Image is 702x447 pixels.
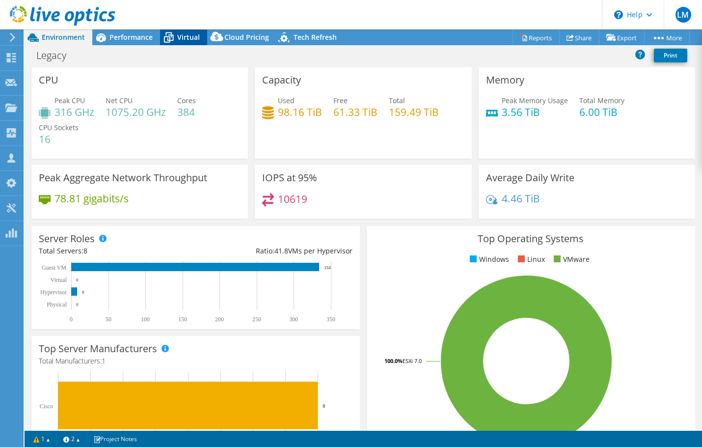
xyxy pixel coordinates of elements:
[40,289,67,296] text: Hypervisor
[54,107,94,117] h4: 316 GHz
[467,254,509,265] li: Windows
[389,107,439,117] h4: 159.49 TiB
[403,357,422,364] tspan: ESXi 7.0
[278,194,307,204] h4: 10619
[252,316,261,323] text: 250
[333,107,378,117] h4: 61.33 TiB
[177,96,196,105] span: Cores
[486,172,574,183] h3: Average Daily Write
[278,107,322,117] h4: 98.16 TiB
[39,75,58,85] h3: CPU
[502,107,568,117] h4: 3.56 TiB
[262,172,317,183] h3: IOPS at 95%
[599,30,645,45] a: Export
[389,96,405,105] span: Total
[27,433,57,445] a: 1
[39,356,352,366] h4: Total Manufacturers:
[324,265,331,270] text: 334
[333,96,348,105] span: Free
[102,356,106,365] span: 1
[675,7,691,23] span: LM
[106,107,166,117] h4: 1075.20 GHz
[39,246,195,256] div: Total Servers:
[289,316,298,323] text: 300
[502,193,540,204] h4: 4.46 TiB
[654,49,687,62] a: Print
[106,316,111,323] text: 50
[559,30,599,45] a: Share
[502,96,568,105] span: Peak Memory Usage
[614,10,623,19] svg: \n
[513,30,560,45] a: Reports
[323,403,325,409] text: 8
[56,433,87,445] a: 2
[486,75,524,85] h3: Memory
[384,357,403,364] tspan: 100.0%
[39,123,79,132] span: CPU Sockets
[644,30,690,45] a: More
[106,96,133,105] span: Net CPU
[42,264,66,271] text: Guest VM
[224,32,269,42] span: Cloud Pricing
[195,246,352,256] div: Ratio: VMs per Hypervisor
[551,254,590,265] li: VMware
[39,343,157,354] h3: Top Server Manufacturers
[109,32,153,42] span: Performance
[40,403,53,410] text: Cisco
[294,32,337,42] span: Tech Refresh
[39,134,79,144] h4: 16
[39,233,95,244] h3: Server Roles
[54,193,129,204] h4: 78.81 gigabits/s
[47,301,67,308] text: Physical
[39,172,207,183] h3: Peak Aggregate Network Throughput
[326,316,335,323] text: 350
[579,107,624,117] h4: 6.00 TiB
[42,32,85,42] span: Environment
[177,32,200,42] span: Virtual
[76,278,79,282] text: 0
[215,316,224,323] text: 200
[82,290,84,295] text: 8
[515,254,545,265] li: Linux
[374,233,688,244] h3: Top Operating Systems
[274,246,288,255] span: 41.8
[178,316,187,323] text: 150
[141,316,150,323] text: 100
[579,96,624,105] span: Total Memory
[86,433,144,445] a: Project Notes
[177,107,196,117] h4: 384
[76,302,79,307] text: 0
[32,50,81,61] h1: Legacy
[83,246,87,255] span: 8
[262,75,301,85] h3: Capacity
[70,316,73,323] text: 0
[278,96,295,105] span: Used
[51,277,67,283] text: Virtual
[54,96,85,105] span: Peak CPU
